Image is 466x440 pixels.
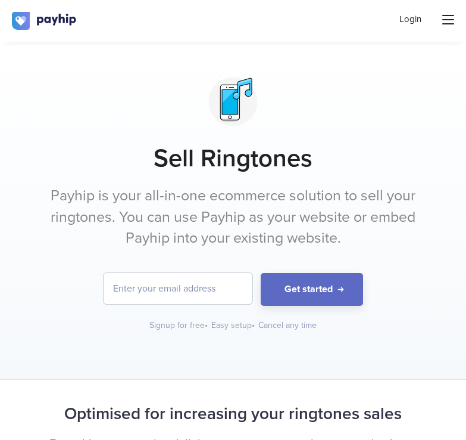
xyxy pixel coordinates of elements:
div: Easy setup [211,320,256,331]
div: Signup for free [149,320,209,331]
div: Cancel any time [258,320,317,331]
button: Get started [261,273,363,306]
a: Login [399,13,421,26]
span: • [205,320,208,330]
input: Enter your email address [104,273,252,304]
p: Payhip is your all-in-one ecommerce solution to sell your ringtones. You can use Payhip as your w... [46,185,419,249]
h2: Optimised for increasing your ringtones sales [46,404,419,424]
h1: Sell Ringtones [46,144,419,173]
img: logo.svg [12,12,77,30]
span: • [252,320,255,330]
img: svg+xml;utf8,%3Csvg%20viewBox%3D%220%200%20100%20100%22%20xmlns%3D%22http%3A%2F%2Fwww.w3.org%2F20... [203,72,263,132]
